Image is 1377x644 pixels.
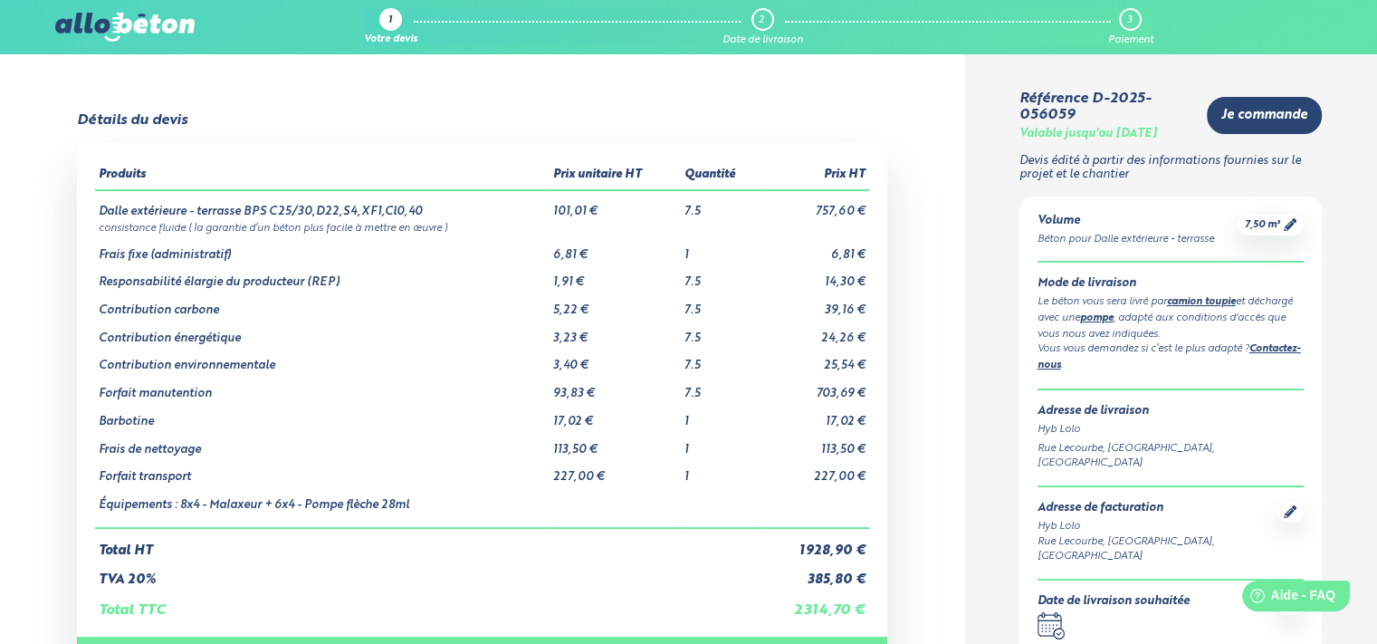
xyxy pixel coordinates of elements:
[1221,108,1307,123] span: Je commande
[95,485,549,528] td: Équipements : 8x4 - Malaxeur + 6x4 - Pompe flèche 28ml
[1019,155,1323,181] p: Devis édité à partir des informations fournies sur le projet et le chantier
[55,13,195,42] img: allobéton
[681,318,760,346] td: 7.5
[1038,277,1305,291] div: Mode de livraison
[760,457,869,485] td: 227,00 €
[95,219,868,235] td: consistance fluide ( la garantie d’un béton plus facile à mettre en œuvre )
[550,318,682,346] td: 3,23 €
[760,262,869,290] td: 14,30 €
[722,8,803,46] a: 2 Date de livraison
[550,373,682,401] td: 93,83 €
[760,161,869,190] th: Prix HT
[681,235,760,263] td: 1
[550,161,682,190] th: Prix unitaire HT
[95,457,549,485] td: Forfait transport
[760,528,869,559] td: 1 928,90 €
[681,290,760,318] td: 7.5
[95,528,760,559] td: Total HT
[681,161,760,190] th: Quantité
[1019,128,1157,141] div: Valable jusqu'au [DATE]
[760,345,869,373] td: 25,54 €
[550,401,682,429] td: 17,02 €
[1019,91,1193,124] div: Référence D-2025-056059
[760,373,869,401] td: 703,69 €
[681,401,760,429] td: 1
[550,190,682,219] td: 101,01 €
[1038,441,1305,472] div: Rue Lecourbe, [GEOGRAPHIC_DATA], [GEOGRAPHIC_DATA]
[95,558,760,588] td: TVA 20%
[760,401,869,429] td: 17,02 €
[95,318,549,346] td: Contribution énergétique
[1107,8,1152,46] a: 3 Paiement
[760,190,869,219] td: 757,60 €
[550,429,682,457] td: 113,50 €
[681,190,760,219] td: 7.5
[1107,34,1152,46] div: Paiement
[1038,232,1214,247] div: Béton pour Dalle extérieure - terrasse
[1038,405,1305,418] div: Adresse de livraison
[681,457,760,485] td: 1
[1038,502,1277,515] div: Adresse de facturation
[1127,14,1132,26] div: 3
[760,588,869,619] td: 2 314,70 €
[759,14,764,26] div: 2
[1038,341,1305,374] div: Vous vous demandez si c’est le plus adapté ? .
[1207,97,1322,134] a: Je commande
[95,161,549,190] th: Produits
[760,558,869,588] td: 385,80 €
[1038,519,1277,534] div: Hyb Lolo
[760,235,869,263] td: 6,81 €
[95,345,549,373] td: Contribution environnementale
[760,318,869,346] td: 24,26 €
[95,429,549,457] td: Frais de nettoyage
[95,290,549,318] td: Contribution carbone
[550,262,682,290] td: 1,91 €
[760,290,869,318] td: 39,16 €
[722,34,803,46] div: Date de livraison
[388,15,392,27] div: 1
[760,429,869,457] td: 113,50 €
[681,345,760,373] td: 7.5
[95,401,549,429] td: Barbotine
[681,262,760,290] td: 7.5
[1038,595,1190,609] div: Date de livraison souhaitée
[95,235,549,263] td: Frais fixe (administratif)
[77,112,187,129] div: Détails du devis
[364,34,417,46] div: Votre devis
[1038,534,1277,565] div: Rue Lecourbe, [GEOGRAPHIC_DATA], [GEOGRAPHIC_DATA]
[550,457,682,485] td: 227,00 €
[1167,297,1236,307] a: camion toupie
[550,345,682,373] td: 3,40 €
[681,373,760,401] td: 7.5
[1216,573,1357,624] iframe: Help widget launcher
[95,373,549,401] td: Forfait manutention
[1080,313,1114,323] a: pompe
[1038,294,1305,341] div: Le béton vous sera livré par et déchargé avec une , adapté aux conditions d'accès que vous nous a...
[95,588,760,619] td: Total TTC
[1038,215,1214,228] div: Volume
[95,262,549,290] td: Responsabilité élargie du producteur (REP)
[364,8,417,46] a: 1 Votre devis
[550,235,682,263] td: 6,81 €
[95,190,549,219] td: Dalle extérieure - terrasse BPS C25/30,D22,S4,XF1,Cl0,40
[1038,422,1305,437] div: Hyb Lolo
[550,290,682,318] td: 5,22 €
[681,429,760,457] td: 1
